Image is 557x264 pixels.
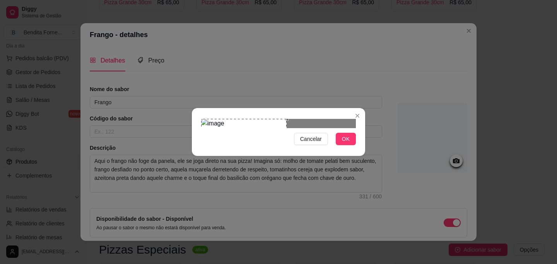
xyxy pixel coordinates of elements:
div: Use the arrow keys to move the crop selection area [201,119,287,204]
button: Cancelar [294,133,328,145]
span: OK [342,135,350,143]
button: Close [351,110,364,122]
button: OK [336,133,356,145]
span: Cancelar [300,135,322,143]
